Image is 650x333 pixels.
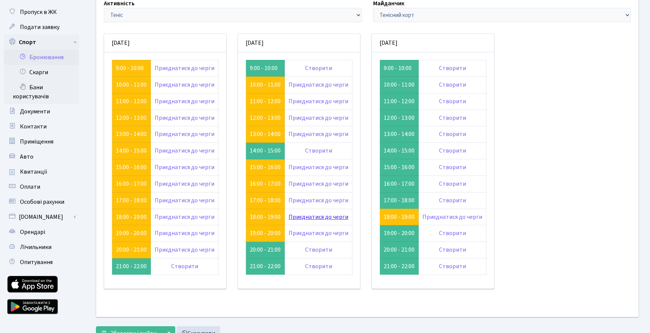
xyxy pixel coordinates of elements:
a: Опитування [4,255,79,270]
a: Приєднатися до черги [289,130,348,138]
a: 9:00 - 10:00 [116,64,144,72]
a: Документи [4,104,79,119]
a: Створити [439,97,466,105]
td: 14:00 - 15:00 [246,143,285,159]
a: Пропуск в ЖК [4,5,79,20]
a: 10:00 - 11:00 [116,81,147,89]
span: Авто [20,153,33,161]
a: Створити [305,246,332,254]
a: 14:00 - 15:00 [116,147,147,155]
a: [DOMAIN_NAME] [4,209,79,225]
a: Орендарі [4,225,79,240]
a: Створити [439,81,466,89]
a: 18:00 - 19:00 [116,213,147,221]
a: Приєднатися до черги [289,114,348,122]
td: 21:00 - 22:00 [112,258,151,275]
a: Приєднатися до черги [422,213,482,221]
a: Лічильники [4,240,79,255]
td: 11:00 - 12:00 [380,93,419,110]
a: Оплати [4,179,79,194]
a: Приєднатися до черги [289,229,348,237]
a: Приєднатися до черги [289,180,348,188]
a: 12:00 - 13:00 [250,114,281,122]
a: Створити [305,64,332,72]
a: Приміщення [4,134,79,149]
span: Подати заявку [20,23,59,31]
a: 19:00 - 20:00 [116,229,147,237]
td: 19:00 - 20:00 [380,225,419,242]
td: 20:00 - 21:00 [246,242,285,258]
a: Приєднатися до черги [155,163,214,171]
td: 14:00 - 15:00 [380,143,419,159]
a: 18:00 - 19:00 [250,213,281,221]
a: Створити [439,262,466,270]
td: 15:00 - 16:00 [380,159,419,176]
td: 9:00 - 10:00 [380,60,419,76]
span: Контакти [20,122,47,131]
span: Документи [20,107,50,116]
a: Приєднатися до черги [155,81,214,89]
a: Створити [439,147,466,155]
a: Створити [305,147,332,155]
a: 13:00 - 14:00 [116,130,147,138]
a: Створити [305,262,332,270]
a: Авто [4,149,79,164]
td: 20:00 - 21:00 [380,242,419,258]
a: Приєднатися до черги [155,196,214,205]
a: Приєднатися до черги [155,213,214,221]
a: Приєднатися до черги [289,97,348,105]
td: 13:00 - 14:00 [380,126,419,143]
a: Подати заявку [4,20,79,35]
a: Приєднатися до черги [155,246,214,254]
a: 19:00 - 20:00 [250,229,281,237]
td: 17:00 - 18:00 [380,192,419,209]
a: Створити [171,262,198,270]
a: 11:00 - 12:00 [250,97,281,105]
span: Оплати [20,183,40,191]
a: 20:00 - 21:00 [116,246,147,254]
a: 17:00 - 18:00 [250,196,281,205]
a: Особові рахунки [4,194,79,209]
a: Приєднатися до черги [289,196,348,205]
a: 12:00 - 13:00 [116,114,147,122]
a: Створити [439,246,466,254]
a: Приєднатися до черги [155,147,214,155]
a: Створити [439,130,466,138]
a: Створити [439,229,466,237]
a: Спорт [4,35,79,50]
a: Приєднатися до черги [289,81,348,89]
a: Приєднатися до черги [155,97,214,105]
td: 12:00 - 13:00 [380,110,419,126]
td: 9:00 - 10:00 [246,60,285,76]
a: 11:00 - 12:00 [116,97,147,105]
a: 15:00 - 16:00 [116,163,147,171]
a: Створити [439,64,466,72]
div: [DATE] [238,34,360,52]
a: 18:00 - 19:00 [384,213,415,221]
a: Приєднатися до черги [155,180,214,188]
a: 13:00 - 14:00 [250,130,281,138]
td: 21:00 - 22:00 [246,258,285,275]
a: Бани користувачів [4,80,79,104]
a: 16:00 - 17:00 [116,180,147,188]
span: Орендарі [20,228,45,236]
a: Приєднатися до черги [289,163,348,171]
td: 16:00 - 17:00 [380,176,419,192]
div: [DATE] [372,34,494,52]
a: Приєднатися до черги [155,229,214,237]
a: 17:00 - 18:00 [116,196,147,205]
a: Квитанції [4,164,79,179]
a: 16:00 - 17:00 [250,180,281,188]
div: [DATE] [104,34,226,52]
a: Приєднатися до черги [155,114,214,122]
a: Створити [439,180,466,188]
a: Контакти [4,119,79,134]
a: 15:00 - 16:00 [250,163,281,171]
td: 10:00 - 11:00 [380,76,419,93]
span: Особові рахунки [20,198,64,206]
span: Лічильники [20,243,52,251]
a: Скарги [4,65,79,80]
a: Приєднатися до черги [155,64,214,72]
a: Приєднатися до черги [289,213,348,221]
span: Приміщення [20,137,53,146]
